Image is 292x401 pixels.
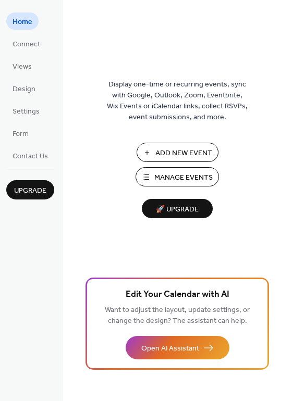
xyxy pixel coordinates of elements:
[6,12,39,30] a: Home
[6,124,35,142] a: Form
[13,106,40,117] span: Settings
[6,180,54,199] button: Upgrade
[141,343,199,354] span: Open AI Assistant
[14,185,46,196] span: Upgrade
[6,102,46,119] a: Settings
[6,80,42,97] a: Design
[107,79,248,123] span: Display one-time or recurring events, sync with Google, Outlook, Zoom, Eventbrite, Wix Events or ...
[13,17,32,28] span: Home
[137,143,218,162] button: Add New Event
[6,57,38,74] a: Views
[13,39,40,50] span: Connect
[13,61,32,72] span: Views
[142,199,213,218] button: 🚀 Upgrade
[13,129,29,140] span: Form
[6,35,46,52] a: Connect
[155,148,212,159] span: Add New Event
[126,287,229,302] span: Edit Your Calendar with AI
[6,147,54,164] a: Contact Us
[13,84,35,95] span: Design
[148,203,206,217] span: 🚀 Upgrade
[13,151,48,162] span: Contact Us
[154,172,213,183] span: Manage Events
[105,303,250,328] span: Want to adjust the layout, update settings, or change the design? The assistant can help.
[136,167,219,186] button: Manage Events
[126,336,229,359] button: Open AI Assistant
